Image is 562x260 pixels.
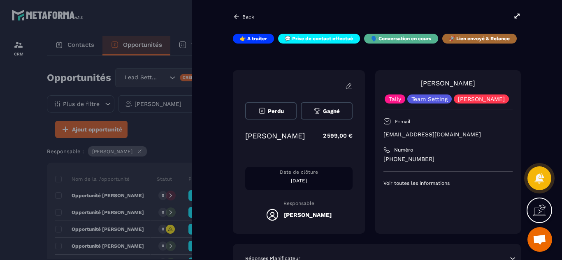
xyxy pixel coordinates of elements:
[383,131,513,138] p: [EMAIL_ADDRESS][DOMAIN_NAME]
[284,212,332,218] h5: [PERSON_NAME]
[458,96,505,102] p: [PERSON_NAME]
[245,177,353,184] p: [DATE]
[315,128,353,144] p: 2 599,00 €
[285,35,353,42] p: 💬 Prise de contact effectué
[245,102,297,120] button: Perdu
[383,180,513,186] p: Voir toutes les informations
[389,96,401,102] p: Tally
[245,169,353,175] p: Date de clôture
[245,131,305,140] p: [PERSON_NAME]
[395,118,411,125] p: E-mail
[420,79,475,87] a: [PERSON_NAME]
[394,147,413,153] p: Numéro
[383,155,513,163] p: [PHONE_NUMBER]
[527,227,552,252] div: Ouvrir le chat
[245,200,353,206] p: Responsable
[411,96,448,102] p: Team Setting
[240,35,267,42] p: 👉 A traiter
[301,102,352,120] button: Gagné
[371,35,431,42] p: 🗣️ Conversation en cours
[268,108,284,114] span: Perdu
[449,35,510,42] p: 🚀 Lien envoyé & Relance
[323,108,340,114] span: Gagné
[242,14,254,20] p: Back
